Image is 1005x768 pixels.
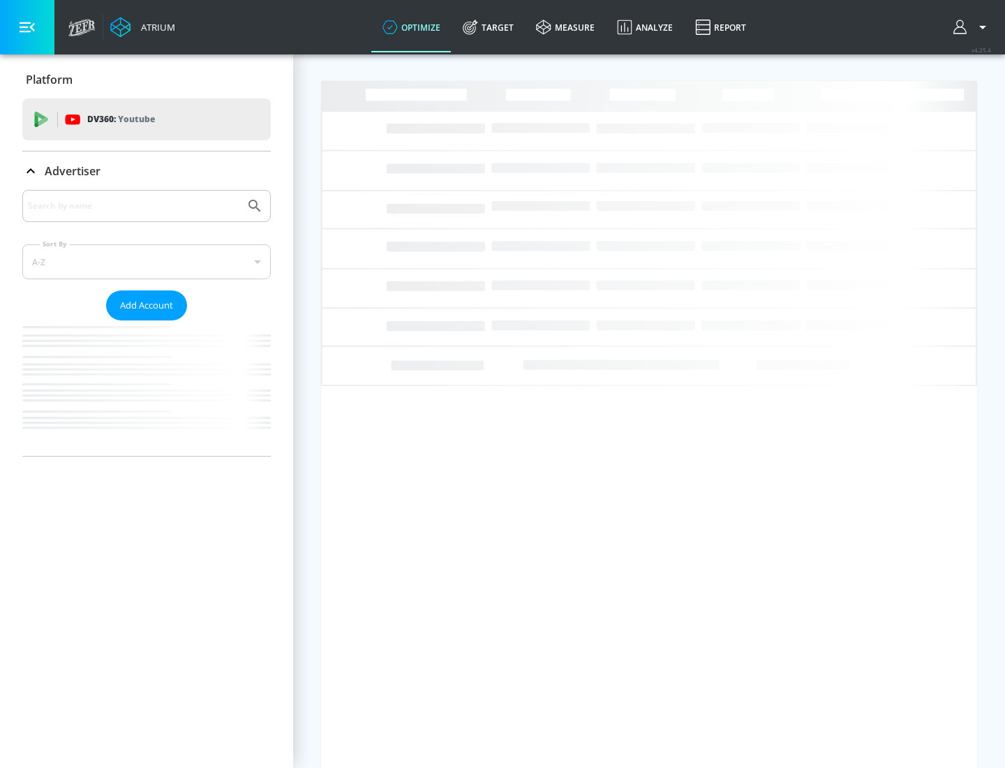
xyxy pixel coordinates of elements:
a: Atrium [110,17,175,38]
a: Analyze [606,2,684,52]
p: Advertiser [45,163,100,179]
label: Sort By [40,239,70,249]
button: Add Account [106,290,187,320]
input: Search by name [28,197,239,215]
nav: list of Advertiser [22,320,271,456]
a: measure [525,2,606,52]
a: optimize [371,2,452,52]
div: Advertiser [22,190,271,456]
a: Target [452,2,525,52]
div: Platform [22,60,271,99]
div: Advertiser [22,152,271,191]
div: Atrium [135,21,175,34]
span: Add Account [120,297,173,313]
div: DV360: Youtube [22,98,271,140]
p: DV360: [87,112,155,127]
span: v 4.25.4 [971,46,991,54]
a: Report [684,2,757,52]
p: Platform [26,72,73,87]
p: Youtube [118,112,155,126]
div: A-Z [22,244,271,279]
